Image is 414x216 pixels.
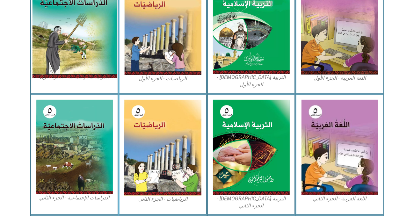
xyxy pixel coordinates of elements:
[124,75,201,82] figcaption: الرياضيات - الجزء الأول​
[36,194,113,201] figcaption: الدراسات الإجتماعية - الجزء الثاني
[213,74,290,88] figcaption: التربية [DEMOGRAPHIC_DATA] - الجزء الأول
[301,195,378,202] figcaption: اللغة العربية - الجزء الثاني
[124,196,201,203] figcaption: الرياضيات - الجزء الثاني
[213,195,290,210] figcaption: التربية [DEMOGRAPHIC_DATA] - الجزء الثاني
[301,75,378,82] figcaption: اللغة العربية - الجزء الأول​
